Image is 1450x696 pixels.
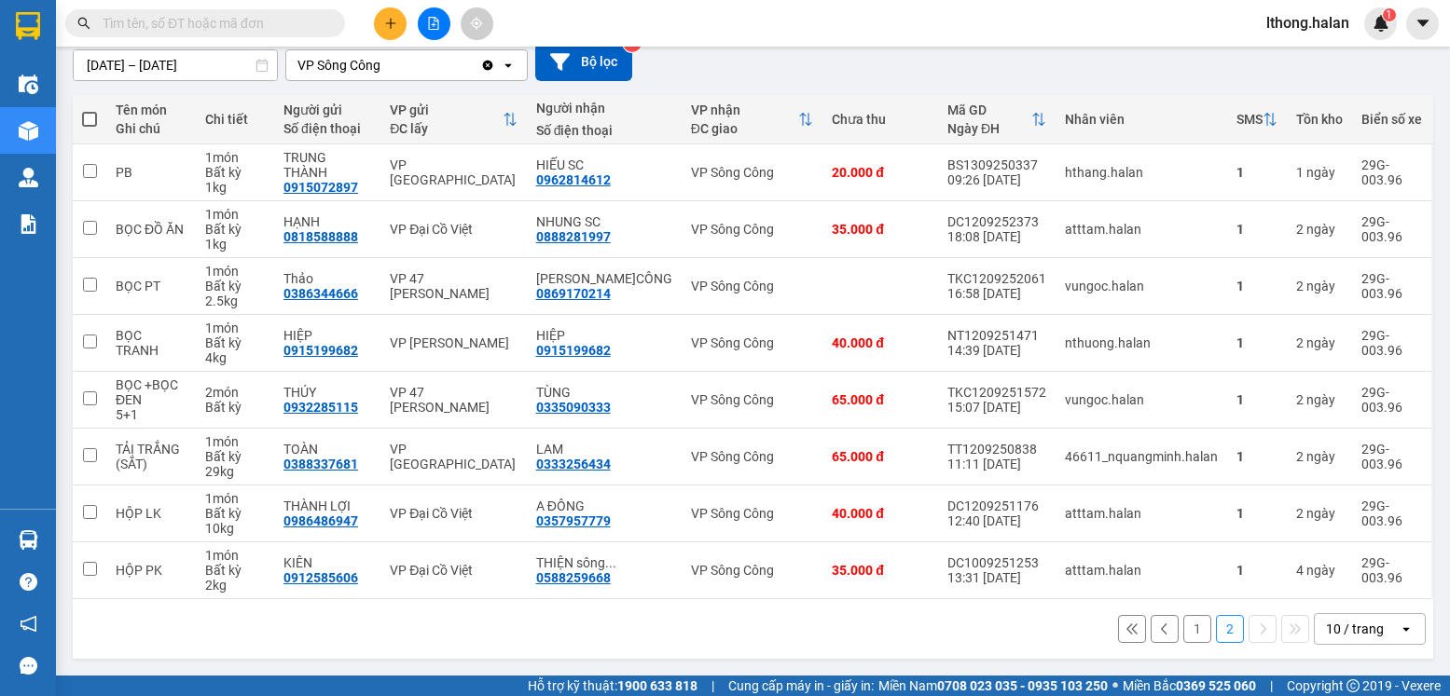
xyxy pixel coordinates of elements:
span: question-circle [20,573,37,591]
div: 5+1 [116,407,186,422]
div: 10 / trang [1326,620,1384,638]
span: ... [605,555,616,570]
div: 1 [1236,335,1277,350]
span: 1 [1386,8,1392,21]
div: VP gửi [390,102,502,117]
div: Bất kỳ [205,335,265,350]
div: 29G-003.96 [1361,328,1422,358]
div: 1 [1236,279,1277,293]
div: 20.000 đ [832,165,929,180]
div: Bất kỳ [205,279,265,293]
svg: open [1399,621,1414,636]
div: Số điện thoại [536,123,672,138]
div: atttam.halan [1065,222,1218,237]
div: VP Đại Cồ Việt [390,563,517,578]
div: SMS [1236,112,1263,127]
span: ngày [1306,449,1335,464]
div: 09:26 [DATE] [947,172,1046,187]
div: 0386344666 [283,286,358,301]
button: aim [461,7,493,40]
img: logo-vxr [16,12,40,40]
div: HIỆP [536,328,672,343]
div: 2.5 kg [205,293,265,308]
div: 1 [1236,392,1277,407]
div: TẢI TRẮNG (SẮT) [116,442,186,471]
div: 0915199682 [283,343,358,358]
div: VP Đại Cồ Việt [390,506,517,521]
button: file-add [418,7,450,40]
div: Mã GD [947,102,1031,117]
div: 2 [1296,279,1343,293]
div: VP nhận [691,102,799,117]
span: | [1270,676,1273,696]
div: VP [GEOGRAPHIC_DATA] [390,442,517,471]
div: vungoc.halan [1065,279,1218,293]
sup: 1 [1383,8,1396,21]
span: caret-down [1415,15,1431,32]
div: Chưa thu [832,112,929,127]
div: HIỆP [283,328,371,343]
div: 35.000 đ [832,222,929,237]
div: 1 [1236,222,1277,237]
div: Tồn kho [1296,112,1343,127]
img: warehouse-icon [19,530,38,550]
div: HIẾU SC [536,157,672,172]
div: Bất kỳ [205,222,265,237]
span: Cung cấp máy in - giấy in: [728,676,874,696]
strong: 0369 525 060 [1176,678,1256,693]
div: DC1209251176 [947,498,1046,513]
div: 46611_nquangminh.halan [1065,449,1218,464]
div: nthuong.halan [1065,335,1218,350]
svg: open [501,58,516,73]
div: TT1209250838 [947,442,1046,457]
div: VP Sông Công [691,335,814,350]
span: file-add [427,17,440,30]
span: copyright [1346,679,1360,692]
div: 65.000 đ [832,392,929,407]
div: 1 món [205,548,265,563]
div: THÚY [283,385,371,400]
div: 29G-003.96 [1361,442,1422,471]
div: 29 kg [205,464,265,479]
div: Biển số xe [1361,112,1422,127]
button: Bộ lọc [535,43,632,81]
div: 11:11 [DATE] [947,457,1046,471]
div: VP 47 [PERSON_NAME] [390,271,517,301]
div: ĐC lấy [390,121,502,136]
div: ĐC giao [691,121,799,136]
div: VP Sông Công [297,56,380,75]
img: icon-new-feature [1373,15,1389,32]
span: notification [20,615,37,633]
div: Bất kỳ [205,449,265,464]
div: 14:39 [DATE] [947,343,1046,358]
div: 4 [1296,563,1343,578]
span: ngày [1306,222,1335,237]
span: lthong.halan [1251,11,1364,34]
span: Miền Bắc [1123,676,1256,696]
span: ngày [1306,279,1335,293]
div: Chi tiết [205,112,265,127]
div: 1 kg [205,237,265,252]
div: 1 kg [205,180,265,195]
div: 2 [1296,392,1343,407]
div: Tên món [116,102,186,117]
div: VP Sông Công [691,449,814,464]
div: HẢI S.CÔNG [536,271,672,286]
div: 0932285115 [283,400,358,415]
div: 0912585606 [283,570,358,585]
div: 1 [1296,165,1343,180]
div: Người nhận [536,101,672,116]
div: Bất kỳ [205,563,265,578]
div: VP [GEOGRAPHIC_DATA] [390,157,517,187]
div: 35.000 đ [832,563,929,578]
div: VP Sông Công [691,506,814,521]
img: warehouse-icon [19,168,38,187]
div: TKC1209252061 [947,271,1046,286]
div: HỘP LK [116,506,186,521]
div: VP Sông Công [691,222,814,237]
div: 1 món [205,264,265,279]
div: 0588259668 [536,570,611,585]
span: ngày [1306,506,1335,521]
div: 2 [1296,222,1343,237]
div: Nhân viên [1065,112,1218,127]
